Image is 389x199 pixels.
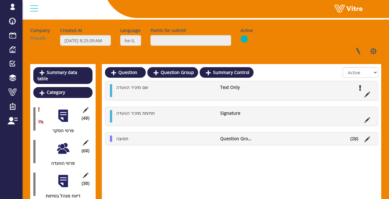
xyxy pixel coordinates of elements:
[82,180,89,187] span: (3 )
[116,136,128,141] span: תפוצה
[60,27,82,34] label: Created At
[33,87,93,98] a: Category
[200,67,254,78] a: Summary Control
[116,84,148,90] span: שם מזכיר הוועדה
[33,160,88,166] div: פרטי הוועדה
[217,110,256,116] li: Signature
[33,193,88,199] div: דיווח מנהל בטיחות
[105,67,146,78] a: Question
[217,136,256,142] li: Question Group
[33,67,93,84] a: Summary data table
[116,110,155,116] span: חתימת מזכיר הוועדה
[240,27,253,34] label: Active
[30,35,46,41] a: Prosafe
[82,115,89,121] span: (4 )
[240,35,248,43] img: yes
[82,148,89,154] span: (6 )
[347,136,361,142] li: (2 )
[150,27,186,34] label: Points for submit
[147,67,198,78] a: Question Group
[33,127,88,134] div: פרטי הסקר
[30,27,50,34] label: Company
[120,27,140,34] label: Language
[217,84,256,90] li: Text Only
